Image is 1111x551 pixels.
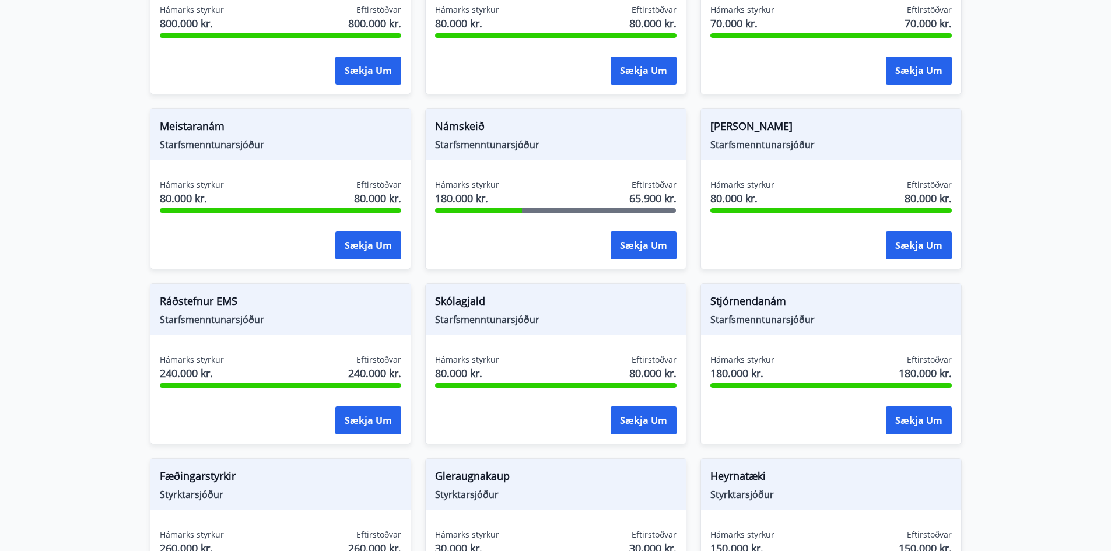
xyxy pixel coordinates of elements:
span: Gleraugnakaup [435,468,677,488]
span: Eftirstöðvar [356,529,401,541]
span: Styrktarsjóður [710,488,952,501]
span: Hámarks styrkur [160,354,224,366]
span: Hámarks styrkur [710,529,774,541]
span: 80.000 kr. [160,191,224,206]
span: 800.000 kr. [348,16,401,31]
button: Sækja um [886,57,952,85]
span: Hámarks styrkur [160,529,224,541]
span: 65.900 kr. [629,191,677,206]
span: Eftirstöðvar [632,529,677,541]
span: Eftirstöðvar [632,179,677,191]
span: Hámarks styrkur [710,179,774,191]
span: Heyrnatæki [710,468,952,488]
span: 80.000 kr. [629,16,677,31]
span: Eftirstöðvar [356,354,401,366]
span: Eftirstöðvar [356,4,401,16]
span: 80.000 kr. [710,191,774,206]
span: 70.000 kr. [905,16,952,31]
span: 180.000 kr. [710,366,774,381]
span: Eftirstöðvar [907,354,952,366]
span: Ráðstefnur EMS [160,293,401,313]
span: 180.000 kr. [899,366,952,381]
span: 240.000 kr. [348,366,401,381]
button: Sækja um [886,406,952,434]
button: Sækja um [611,231,677,259]
span: Hámarks styrkur [710,354,774,366]
span: Stjórnendanám [710,293,952,313]
span: Eftirstöðvar [907,179,952,191]
button: Sækja um [611,406,677,434]
button: Sækja um [611,57,677,85]
span: 80.000 kr. [905,191,952,206]
span: Starfsmenntunarsjóður [160,138,401,151]
span: Eftirstöðvar [356,179,401,191]
span: Fæðingarstyrkir [160,468,401,488]
span: Styrktarsjóður [435,488,677,501]
span: 80.000 kr. [629,366,677,381]
span: Eftirstöðvar [632,4,677,16]
span: Hámarks styrkur [160,179,224,191]
span: Námskeið [435,118,677,138]
span: Skólagjald [435,293,677,313]
span: 240.000 kr. [160,366,224,381]
span: 80.000 kr. [354,191,401,206]
button: Sækja um [335,406,401,434]
span: Starfsmenntunarsjóður [435,138,677,151]
span: Eftirstöðvar [632,354,677,366]
button: Sækja um [335,231,401,259]
span: Meistaranám [160,118,401,138]
button: Sækja um [335,57,401,85]
span: 800.000 kr. [160,16,224,31]
span: [PERSON_NAME] [710,118,952,138]
span: Hámarks styrkur [435,4,499,16]
span: Starfsmenntunarsjóður [160,313,401,326]
span: Hámarks styrkur [710,4,774,16]
span: Starfsmenntunarsjóður [710,313,952,326]
span: 70.000 kr. [710,16,774,31]
span: Hámarks styrkur [435,529,499,541]
span: Starfsmenntunarsjóður [435,313,677,326]
span: Hámarks styrkur [435,354,499,366]
span: 80.000 kr. [435,16,499,31]
span: Starfsmenntunarsjóður [710,138,952,151]
span: Hámarks styrkur [160,4,224,16]
span: Eftirstöðvar [907,529,952,541]
span: Hámarks styrkur [435,179,499,191]
span: 180.000 kr. [435,191,499,206]
span: 80.000 kr. [435,366,499,381]
button: Sækja um [886,231,952,259]
span: Eftirstöðvar [907,4,952,16]
span: Styrktarsjóður [160,488,401,501]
